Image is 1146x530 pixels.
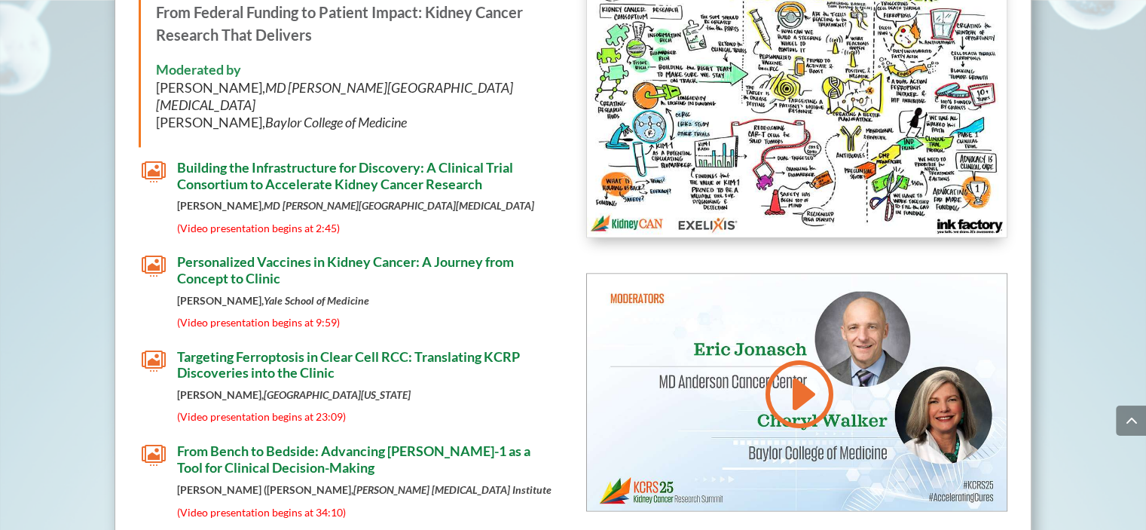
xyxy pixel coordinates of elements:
[353,483,552,495] em: [PERSON_NAME] [MEDICAL_DATA] Institute
[142,160,166,184] span: 
[177,294,369,307] strong: [PERSON_NAME],
[142,349,166,373] span: 
[177,222,340,234] span: (Video presentation begins at 2:45)
[264,199,534,212] em: MD [PERSON_NAME][GEOGRAPHIC_DATA][MEDICAL_DATA]
[177,199,534,212] strong: [PERSON_NAME],
[177,443,530,476] span: From Bench to Bedside: Advancing [PERSON_NAME]-1 as a Tool for Clinical Decision-Making
[177,316,340,329] span: (Video presentation begins at 9:59)
[264,388,411,401] em: [GEOGRAPHIC_DATA][US_STATE]
[177,159,513,192] span: Building the Infrastructure for Discovery: A Clinical Trial Consortium to Accelerate Kidney Cance...
[264,294,369,307] em: Yale School of Medicine
[142,254,166,278] span: 
[156,79,513,113] em: MD [PERSON_NAME][GEOGRAPHIC_DATA][MEDICAL_DATA]
[156,79,513,131] span: [PERSON_NAME], [PERSON_NAME],
[177,253,514,286] span: Personalized Vaccines in Kidney Cancer: A Journey from Concept to Clinic
[177,388,411,401] strong: [PERSON_NAME],
[142,443,166,467] span: 
[177,410,346,423] span: (Video presentation begins at 23:09)
[177,505,346,518] span: (Video presentation begins at 34:10)
[265,114,407,130] em: Baylor College of Medicine
[156,61,241,78] strong: Moderated by
[177,348,520,381] span: Targeting Ferroptosis in Clear Cell RCC: Translating KCRP Discoveries into the Clinic
[177,483,552,495] strong: [PERSON_NAME] ([PERSON_NAME],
